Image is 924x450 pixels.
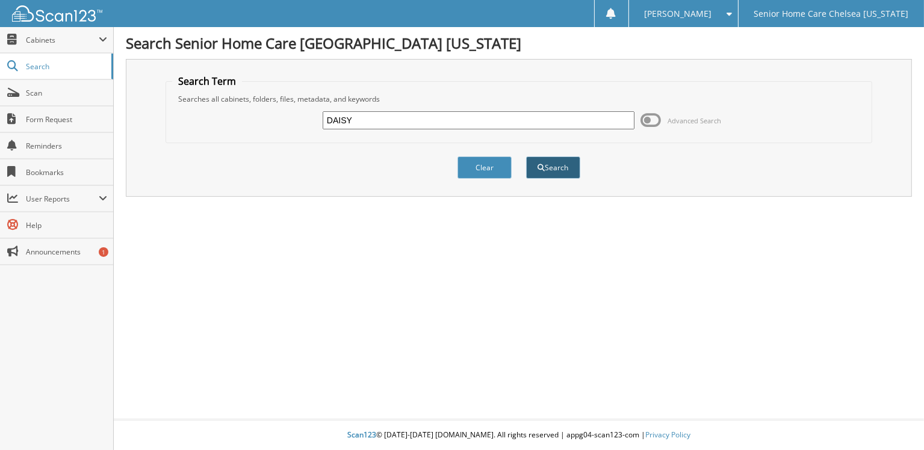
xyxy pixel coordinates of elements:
button: Search [526,156,580,179]
iframe: Chat Widget [864,392,924,450]
span: Form Request [26,114,107,125]
span: Bookmarks [26,167,107,177]
h1: Search Senior Home Care [GEOGRAPHIC_DATA] [US_STATE] [126,33,912,53]
span: [PERSON_NAME] [644,10,712,17]
span: User Reports [26,194,99,204]
span: Reminders [26,141,107,151]
span: Scan123 [347,430,376,440]
span: Cabinets [26,35,99,45]
div: © [DATE]-[DATE] [DOMAIN_NAME]. All rights reserved | appg04-scan123-com | [114,421,924,450]
span: Senior Home Care Chelsea [US_STATE] [754,10,909,17]
legend: Search Term [172,75,242,88]
span: Search [26,61,105,72]
a: Privacy Policy [645,430,690,440]
div: Searches all cabinets, folders, files, metadata, and keywords [172,94,865,104]
img: scan123-logo-white.svg [12,5,102,22]
button: Clear [457,156,512,179]
div: 1 [99,247,108,257]
span: Announcements [26,247,107,257]
span: Help [26,220,107,230]
span: Advanced Search [668,116,721,125]
span: Scan [26,88,107,98]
